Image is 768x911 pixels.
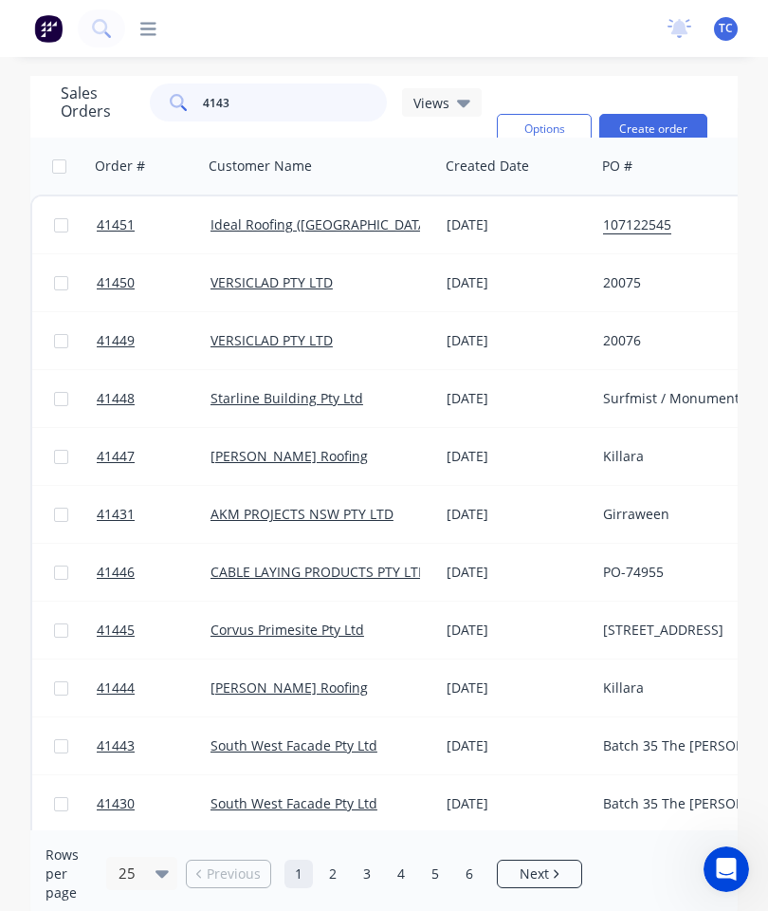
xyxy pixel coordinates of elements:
a: 41444 [97,660,210,716]
ul: Pagination [178,860,590,888]
a: Page 6 [455,860,484,888]
a: VERSICLAD PTY LTD [210,273,333,291]
a: Page 3 [353,860,381,888]
span: 41445 [97,621,135,640]
a: [PERSON_NAME] Roofing [210,447,368,465]
span: Previous [207,865,261,883]
a: 41451 [97,196,210,253]
a: 41446 [97,544,210,601]
a: Starline Building Pty Ltd [210,389,363,407]
a: Page 5 [421,860,449,888]
div: [DATE] [447,447,588,466]
iframe: Intercom live chat [704,846,749,892]
a: Page 1 is your current page [284,860,313,888]
span: 41449 [97,331,135,350]
a: [PERSON_NAME] Roofing [210,679,368,697]
div: [DATE] [447,736,588,755]
div: [DATE] [447,273,588,292]
div: [DATE] [447,331,588,350]
div: [DATE] [447,794,588,813]
div: Order # [95,157,145,176]
button: Create order [599,114,707,144]
a: AKM PROJECTS NSW PTY LTD [210,505,393,523]
a: 41449 [97,312,210,369]
a: Corvus Primesite Pty Ltd [210,621,364,639]
div: [DATE] [447,389,588,408]
img: Factory [34,14,63,43]
a: Page 4 [387,860,415,888]
a: 41447 [97,428,210,485]
a: 41448 [97,370,210,427]
a: 41431 [97,486,210,543]
div: [DATE] [447,679,588,697]
a: 41450 [97,254,210,311]
div: [DATE] [447,563,588,582]
a: South West Facade Pty Ltd [210,794,377,812]
h1: Sales Orders [61,84,135,121]
span: 41447 [97,447,135,466]
a: Next page [498,865,581,883]
a: 41445 [97,602,210,659]
span: 41446 [97,563,135,582]
a: 41430 [97,775,210,832]
a: VERSICLAD PTY LTD [210,331,333,349]
span: Views [413,93,449,113]
a: Ideal Roofing ([GEOGRAPHIC_DATA]) Pty Ltd [210,215,482,233]
div: [DATE] [447,621,588,640]
span: Next [520,865,549,883]
a: Page 2 [319,860,347,888]
input: Search... [203,84,388,121]
span: Rows per page [46,846,98,902]
a: Previous page [187,865,270,883]
div: [DATE] [447,215,588,234]
a: CABLE LAYING PRODUCTS PTY LTD [210,563,428,581]
div: Created Date [446,157,529,176]
span: 41451 [97,215,135,234]
div: PO # [602,157,632,176]
a: South West Facade Pty Ltd [210,736,377,754]
span: 41431 [97,505,135,524]
div: [DATE] [447,505,588,524]
span: TC [719,20,733,37]
span: 41430 [97,794,135,813]
span: 41443 [97,736,135,755]
span: 41448 [97,389,135,408]
div: Customer Name [209,157,312,176]
span: 41444 [97,679,135,697]
span: 41450 [97,273,135,292]
a: 41443 [97,717,210,774]
button: Options [497,114,592,144]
